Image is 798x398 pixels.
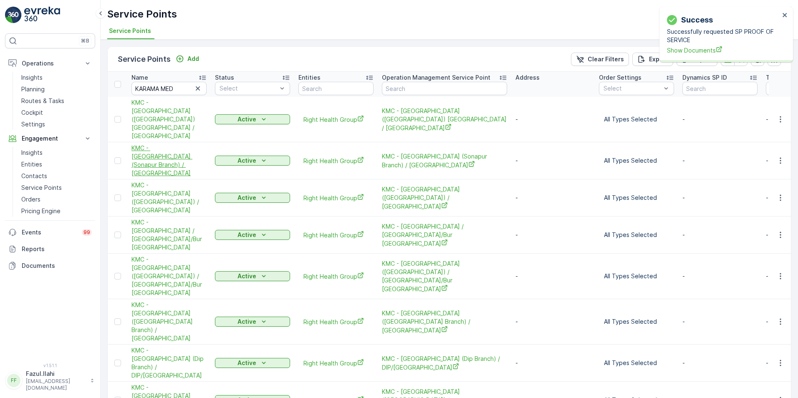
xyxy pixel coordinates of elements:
a: KMC - Karama Medical Center (Jumeirah Village Branch) / Jumeirah [382,185,507,211]
p: Active [237,156,256,165]
a: KMC - Karama Medical Center (Al Quoz Mall Branch) / Al Quoz [382,309,507,335]
p: Service Points [107,8,177,21]
p: Select [220,84,277,93]
img: logo [5,7,22,23]
p: All Types Selected [604,115,669,123]
p: All Types Selected [604,156,669,165]
p: Clear Filters [588,55,624,63]
a: Show Documents [667,46,780,55]
button: Active [215,156,290,166]
p: - [682,317,758,326]
p: Active [237,272,256,280]
a: Contacts [18,170,95,182]
p: Cockpit [21,108,43,117]
p: Engagement [22,134,78,143]
a: Cockpit [18,107,95,118]
a: Right Health Group [303,272,369,281]
a: KMC - Karama Medical Center (Sonapur Branch) / Sonapur [131,144,207,177]
a: KMC - Karama Medical Center (Burjuman) / Karama/Bur Dubai [382,259,507,293]
span: KMC - [GEOGRAPHIC_DATA] ([GEOGRAPHIC_DATA]) / [GEOGRAPHIC_DATA] [131,181,207,214]
p: All Types Selected [604,359,669,367]
button: Active [215,230,290,240]
p: Add [187,55,199,63]
a: Service Points [18,182,95,194]
input: Search [382,82,507,95]
a: KMC - Karama Medical Center (Al Quoz Branch) Grand City / Al Quoz [131,98,207,140]
p: Service Points [118,53,171,65]
button: Active [215,358,290,368]
a: KMC - Karama Medical Center (Jumeirah Village Branch) / Jumeirah [131,181,207,214]
p: Fazul.Ilahi [26,370,86,378]
a: Events99 [5,224,95,241]
p: Name [131,73,148,82]
p: Select [604,84,661,93]
p: Order Settings [599,73,641,82]
div: Toggle Row Selected [114,318,121,325]
span: KMC - [GEOGRAPHIC_DATA] ([GEOGRAPHIC_DATA]) [GEOGRAPHIC_DATA] / [GEOGRAPHIC_DATA] [382,107,507,132]
p: Events [22,228,77,237]
img: logo_light-DOdMpM7g.png [24,7,60,23]
p: Service Points [21,184,62,192]
p: Documents [22,262,92,270]
span: KMC - [GEOGRAPHIC_DATA] ([GEOGRAPHIC_DATA]) / [GEOGRAPHIC_DATA]/Bur [GEOGRAPHIC_DATA] [382,259,507,293]
a: KMC - Al Karama Medical Center / Karama/Bur Dubai [382,222,507,248]
a: Routes & Tasks [18,95,95,107]
a: Pricing Engine [18,205,95,217]
p: Planning [21,85,45,93]
a: Right Health Group [303,156,369,165]
button: FFFazul.Ilahi[EMAIL_ADDRESS][DOMAIN_NAME] [5,370,95,391]
a: Right Health Group [303,359,369,368]
p: - [682,359,758,367]
input: Search [682,82,758,95]
p: Contacts [21,172,47,180]
p: Dynamics SP ID [682,73,727,82]
a: Right Health Group [303,231,369,239]
p: - [682,156,758,165]
p: - [682,272,758,280]
a: KMC - Al Karama Medical Center / Karama/Bur Dubai [131,218,207,252]
button: Export [632,53,673,66]
td: - [511,142,595,179]
td: - [511,299,595,345]
p: Operations [22,59,78,68]
a: Right Health Group [303,194,369,202]
a: Right Health Group [303,317,369,326]
p: All Types Selected [604,272,669,280]
p: [EMAIL_ADDRESS][DOMAIN_NAME] [26,378,86,391]
input: Search [131,82,207,95]
div: FF [7,374,20,387]
span: v 1.51.1 [5,363,95,368]
div: Toggle Row Selected [114,157,121,164]
a: KMC - Karama Medical Center (Dip Branch) / DIP/Jabal Ali [382,355,507,372]
p: Insights [21,73,43,82]
p: Active [237,231,256,239]
a: Insights [18,72,95,83]
p: Success [681,14,713,26]
td: - [511,97,595,142]
span: KMC - [GEOGRAPHIC_DATA] / [GEOGRAPHIC_DATA]/Bur [GEOGRAPHIC_DATA] [131,218,207,252]
p: - [682,194,758,202]
p: Pricing Engine [21,207,61,215]
button: Active [215,114,290,124]
button: Engagement [5,130,95,147]
a: KMC - Karama Medical Center (Dip Branch) / DIP/Jabal Ali [131,346,207,380]
button: Active [215,317,290,327]
div: Toggle Row Selected [114,360,121,366]
button: Add [172,54,202,64]
div: Toggle Row Selected [114,273,121,280]
p: All Types Selected [604,231,669,239]
a: Entities [18,159,95,170]
p: Reports [22,245,92,253]
a: Right Health Group [303,115,369,124]
p: Active [237,194,256,202]
td: - [511,254,595,299]
a: KMC - Karama Medical Center (Sonapur Branch) / Sonapur [382,152,507,169]
span: KMC - [GEOGRAPHIC_DATA] (Sonapur Branch) / [GEOGRAPHIC_DATA] [382,152,507,169]
span: KMC - [GEOGRAPHIC_DATA] ([GEOGRAPHIC_DATA] Branch) / [GEOGRAPHIC_DATA] [382,309,507,335]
